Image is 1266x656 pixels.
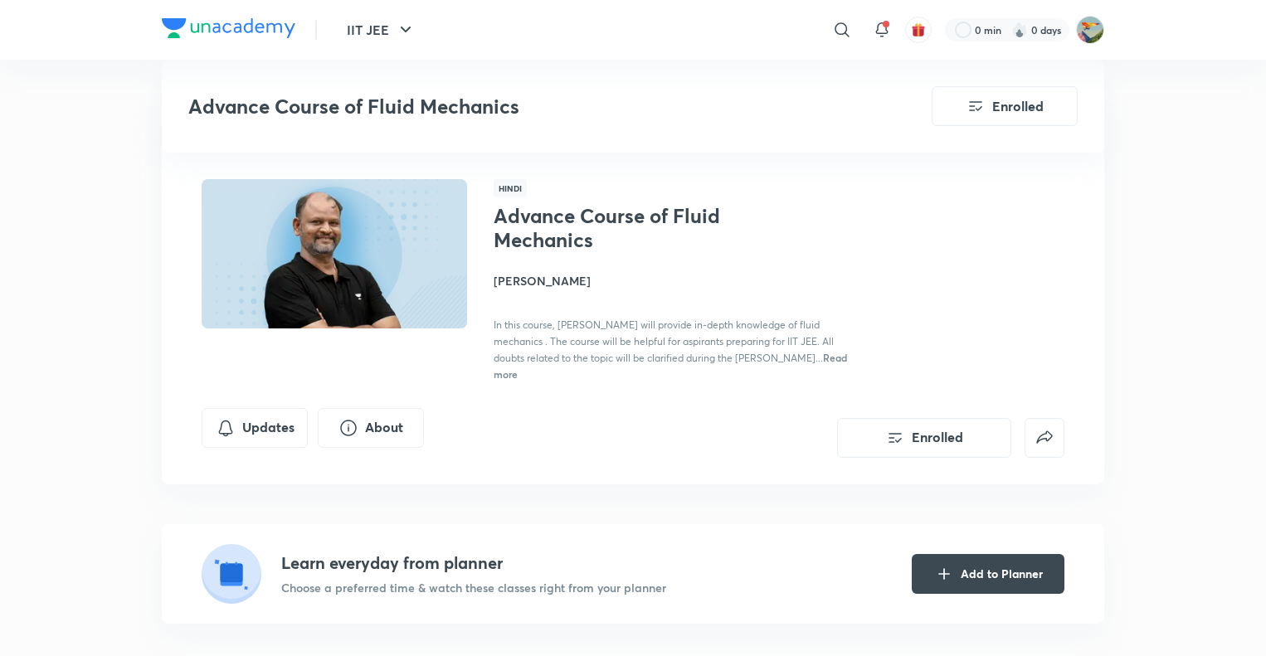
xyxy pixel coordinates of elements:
[162,18,295,38] img: Company Logo
[202,408,308,448] button: Updates
[318,408,424,448] button: About
[337,13,426,46] button: IIT JEE
[1011,22,1028,38] img: streak
[162,18,295,42] a: Company Logo
[494,272,865,289] h4: [PERSON_NAME]
[932,86,1078,126] button: Enrolled
[494,179,527,197] span: Hindi
[188,95,838,119] h3: Advance Course of Fluid Mechanics
[911,22,926,37] img: avatar
[494,318,834,364] span: In this course, [PERSON_NAME] will provide in-depth knowledge of fluid mechanics . The course wil...
[281,551,666,576] h4: Learn everyday from planner
[1076,16,1104,44] img: Riyan wanchoo
[494,204,765,252] h1: Advance Course of Fluid Mechanics
[281,579,666,596] p: Choose a preferred time & watch these classes right from your planner
[912,554,1064,594] button: Add to Planner
[494,351,847,381] span: Read more
[199,177,470,330] img: Thumbnail
[1025,418,1064,458] button: false
[837,418,1011,458] button: Enrolled
[905,17,932,43] button: avatar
